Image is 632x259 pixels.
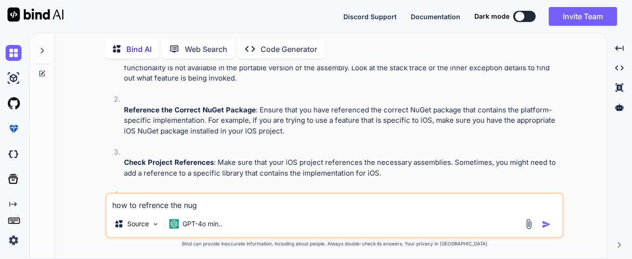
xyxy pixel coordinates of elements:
img: settings [6,232,22,248]
p: : Make sure that your iOS project references the necessary assemblies. Sometimes, you might need ... [124,157,562,178]
textarea: how to refrence the nug [107,194,562,211]
button: Invite Team [549,7,617,26]
p: Source [127,219,149,229]
img: Bind AI [7,7,64,22]
button: Discord Support [343,12,397,22]
strong: Reference the Correct NuGet Package [124,105,256,114]
img: chat [6,45,22,61]
img: icon [542,220,551,229]
p: : Determine which specific functionality is causing the issue. The error message suggests that th... [124,52,562,84]
img: githubLight [6,96,22,111]
img: darkCloudIdeIcon [6,146,22,162]
span: Discord Support [343,13,397,21]
p: Code Generator [261,44,317,55]
span: Documentation [411,13,460,21]
p: GPT-4o min.. [182,219,222,229]
img: ai-studio [6,70,22,86]
img: attachment [523,219,534,229]
span: Dark mode [474,12,509,21]
img: GPT-4o mini [169,219,179,229]
img: Pick Models [152,220,160,228]
button: Documentation [411,12,460,22]
p: Web Search [185,44,227,55]
p: : Ensure that you have referenced the correct NuGet package that contains the platform-specific i... [124,105,562,137]
p: Bind can provide inaccurate information, including about people. Always double-check its answers.... [105,240,564,247]
p: Bind AI [126,44,152,55]
strong: Check Project References [124,158,214,167]
img: premium [6,121,22,137]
